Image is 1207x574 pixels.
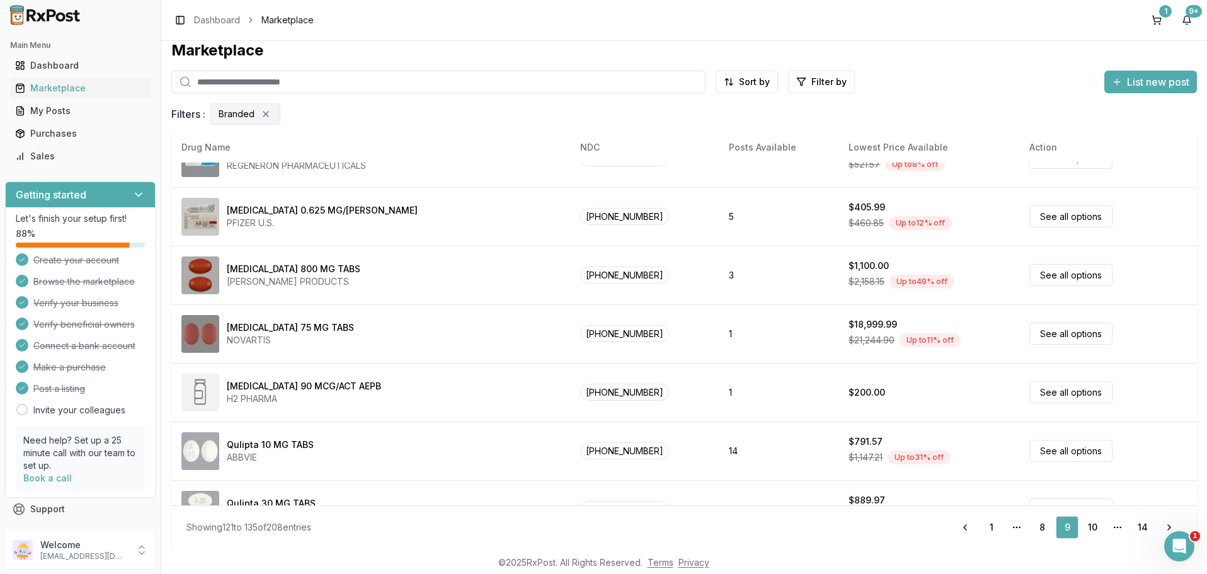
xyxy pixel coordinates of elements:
[580,501,669,518] span: [PHONE_NUMBER]
[181,198,219,236] img: Premarin 0.625 MG/GM CREA
[678,557,709,568] a: Privacy
[16,227,35,240] span: 88 %
[888,451,951,464] div: Up to 31 % off
[1029,205,1113,227] a: See all options
[10,54,151,77] a: Dashboard
[716,71,778,93] button: Sort by
[227,217,418,229] div: PFIZER U.S.
[5,498,156,520] button: Support
[33,318,135,331] span: Verify beneficial owners
[1186,5,1202,18] div: 9+
[1131,516,1154,539] a: 14
[40,539,128,551] p: Welcome
[10,72,207,198] div: Hello!I have been trying to contact pharmacy that you placed an order for [MEDICAL_DATA] on 08/20...
[580,267,669,284] span: [PHONE_NUMBER]
[788,71,855,93] button: Filter by
[719,187,838,246] td: 5
[181,315,219,353] img: Promacta 75 MG TABS
[5,101,156,121] button: My Posts
[849,217,884,229] span: $460.85
[1029,323,1113,345] a: See all options
[719,246,838,304] td: 3
[30,525,73,538] span: Feedback
[197,5,221,29] button: Home
[890,275,954,289] div: Up to 49 % off
[61,6,86,16] h1: Roxy
[5,146,156,166] button: Sales
[719,304,838,363] td: 1
[186,521,311,534] div: Showing 121 to 135 of 208 entries
[227,439,314,451] div: Qulipta 10 MG TABS
[811,76,847,88] span: Filter by
[20,80,197,93] div: Hello!
[849,201,885,214] div: $405.99
[719,422,838,480] td: 14
[171,40,1197,60] div: Marketplace
[1029,440,1113,462] a: See all options
[13,540,33,560] img: User avatar
[580,208,669,225] span: [PHONE_NUMBER]
[1029,498,1113,520] a: See all options
[15,150,146,163] div: Sales
[849,451,883,464] span: $1,147.21
[33,404,125,416] a: Invite your colleagues
[33,340,135,352] span: Connect a bank account
[10,72,242,226] div: Manuel says…
[8,5,32,29] button: go back
[181,256,219,294] img: Prezista 800 MG TABS
[61,16,157,28] p: The team can also help
[1190,531,1200,541] span: 1
[980,516,1003,539] a: 1
[1056,516,1078,539] a: 9
[719,132,838,163] th: Posts Available
[227,275,360,288] div: [PERSON_NAME] PRODUCTS
[849,386,885,399] div: $200.00
[849,435,883,448] div: $791.57
[739,76,770,88] span: Sort by
[1081,516,1104,539] a: 10
[1159,5,1172,18] div: 1
[1147,10,1167,30] a: 1
[1127,74,1189,89] span: List new post
[849,334,895,347] span: $21,244.90
[1029,264,1113,286] a: See all options
[570,132,719,163] th: NDC
[23,473,72,483] a: Book a call
[5,123,156,144] button: Purchases
[181,374,219,411] img: Pulmicort Flexhaler 90 MCG/ACT AEPB
[227,263,360,275] div: [MEDICAL_DATA] 800 MG TABS
[221,5,244,28] div: Close
[1157,516,1182,539] a: Go to next page
[181,432,219,470] img: Qulipta 10 MG TABS
[952,516,1182,539] nav: pagination
[40,412,50,422] button: Gif picker
[1104,71,1197,93] button: List new post
[849,494,885,507] div: $889.97
[5,78,156,98] button: Marketplace
[227,159,395,172] div: REGENERON PHARMACEUTICALS
[60,412,70,422] button: Upload attachment
[216,408,236,428] button: Send a message…
[1019,132,1197,163] th: Action
[10,40,151,50] h2: Main Menu
[11,386,241,408] textarea: Message…
[33,254,119,267] span: Create your account
[15,59,146,72] div: Dashboard
[171,132,570,163] th: Drug Name
[16,187,86,202] h3: Getting started
[719,480,838,539] td: 27
[15,105,146,117] div: My Posts
[20,201,119,209] div: [PERSON_NAME] • [DATE]
[194,14,314,26] nav: breadcrumb
[227,204,418,217] div: [MEDICAL_DATA] 0.625 MG/[PERSON_NAME]
[1029,381,1113,403] a: See all options
[33,297,118,309] span: Verify your business
[838,132,1019,163] th: Lowest Price Available
[885,158,945,171] div: Up to 8 % off
[194,14,240,26] a: Dashboard
[5,520,156,543] button: Feedback
[15,82,146,95] div: Marketplace
[1031,516,1053,539] a: 8
[849,158,880,171] span: $521.57
[849,260,889,272] div: $1,100.00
